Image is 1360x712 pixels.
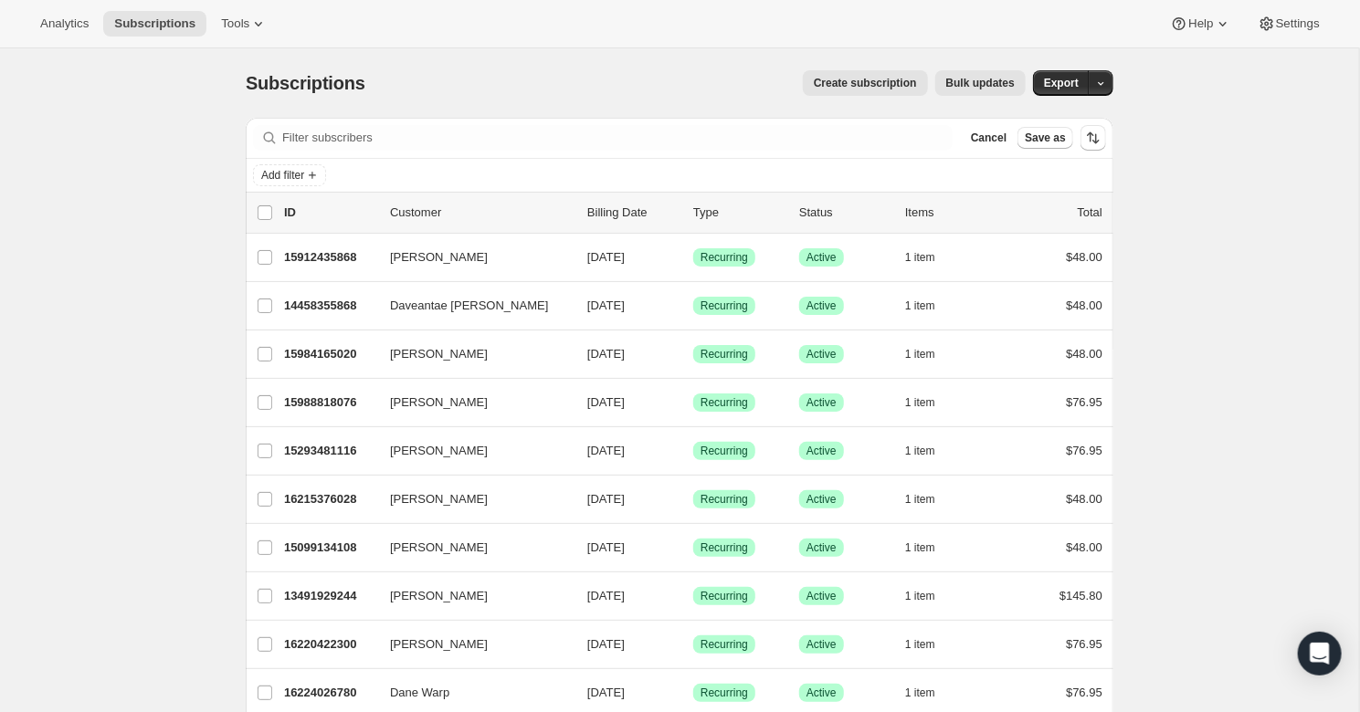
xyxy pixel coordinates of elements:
[905,632,955,657] button: 1 item
[1066,395,1102,409] span: $76.95
[379,533,562,562] button: [PERSON_NAME]
[1066,347,1102,361] span: $48.00
[905,204,996,222] div: Items
[1066,444,1102,457] span: $76.95
[284,635,375,654] p: 16220422300
[1066,492,1102,506] span: $48.00
[905,589,935,603] span: 1 item
[284,539,375,557] p: 15099134108
[284,393,375,412] p: 15988818076
[390,204,573,222] p: Customer
[284,248,375,267] p: 15912435868
[587,444,625,457] span: [DATE]
[284,490,375,508] p: 16215376028
[390,297,548,315] span: Daveantae [PERSON_NAME]
[103,11,206,37] button: Subscriptions
[905,245,955,270] button: 1 item
[814,76,917,90] span: Create subscription
[905,540,935,555] span: 1 item
[1078,204,1102,222] p: Total
[390,490,488,508] span: [PERSON_NAME]
[221,16,249,31] span: Tools
[210,11,279,37] button: Tools
[693,204,785,222] div: Type
[284,293,1102,319] div: 14458355868Daveantae [PERSON_NAME][DATE]SuccessRecurringSuccessActive1 item$48.00
[284,487,1102,512] div: 16215376028[PERSON_NAME][DATE]SuccessRecurringSuccessActive1 item$48.00
[284,345,375,363] p: 15984165020
[1247,11,1331,37] button: Settings
[587,589,625,602] span: [DATE]
[701,492,748,507] span: Recurring
[905,298,935,313] span: 1 item
[114,16,195,31] span: Subscriptions
[390,635,488,654] span: [PERSON_NAME]
[701,250,748,265] span: Recurring
[905,637,935,652] span: 1 item
[807,444,837,458] span: Active
[701,540,748,555] span: Recurring
[379,581,562,611] button: [PERSON_NAME]
[935,70,1026,96] button: Bulk updates
[799,204,891,222] p: Status
[905,395,935,410] span: 1 item
[905,438,955,464] button: 1 item
[1298,632,1342,675] div: Open Intercom Messenger
[701,637,748,652] span: Recurring
[905,680,955,706] button: 1 item
[946,76,1015,90] span: Bulk updates
[390,539,488,557] span: [PERSON_NAME]
[379,243,562,272] button: [PERSON_NAME]
[1060,589,1102,602] span: $145.80
[1159,11,1242,37] button: Help
[29,11,100,37] button: Analytics
[587,204,679,222] p: Billing Date
[1276,16,1320,31] span: Settings
[379,340,562,369] button: [PERSON_NAME]
[971,131,1007,145] span: Cancel
[1066,298,1102,312] span: $48.00
[1066,637,1102,651] span: $76.95
[284,204,1102,222] div: IDCustomerBilling DateTypeStatusItemsTotal
[1066,540,1102,554] span: $48.00
[379,678,562,707] button: Dane Warp
[1066,686,1102,699] span: $76.95
[1033,70,1090,96] button: Export
[807,637,837,652] span: Active
[1044,76,1079,90] span: Export
[284,297,375,315] p: 14458355868
[905,293,955,319] button: 1 item
[807,540,837,555] span: Active
[905,487,955,512] button: 1 item
[284,680,1102,706] div: 16224026780Dane Warp[DATE]SuccessRecurringSuccessActive1 item$76.95
[905,347,935,361] span: 1 item
[587,298,625,312] span: [DATE]
[905,686,935,700] span: 1 item
[807,395,837,410] span: Active
[284,390,1102,415] div: 15988818076[PERSON_NAME][DATE]SuccessRecurringSuccessActive1 item$76.95
[284,535,1102,560] div: 15099134108[PERSON_NAME][DATE]SuccessRecurringSuccessActive1 item$48.00
[390,442,488,460] span: [PERSON_NAME]
[390,587,488,605] span: [PERSON_NAME]
[905,444,935,458] span: 1 item
[905,583,955,609] button: 1 item
[282,125,953,151] input: Filter subscribers
[905,535,955,560] button: 1 item
[587,492,625,506] span: [DATE]
[587,395,625,409] span: [DATE]
[807,250,837,265] span: Active
[701,686,748,700] span: Recurring
[40,16,89,31] span: Analytics
[284,438,1102,464] div: 15293481116[PERSON_NAME][DATE]SuccessRecurringSuccessActive1 item$76.95
[284,587,375,605] p: 13491929244
[701,347,748,361] span: Recurring
[390,684,449,702] span: Dane Warp
[284,684,375,702] p: 16224026780
[807,298,837,313] span: Active
[284,245,1102,270] div: 15912435868[PERSON_NAME][DATE]SuccessRecurringSuccessActive1 item$48.00
[587,540,625,554] span: [DATE]
[587,686,625,699] span: [DATE]
[1188,16,1213,31] span: Help
[379,485,562,514] button: [PERSON_NAME]
[701,444,748,458] span: Recurring
[246,73,365,93] span: Subscriptions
